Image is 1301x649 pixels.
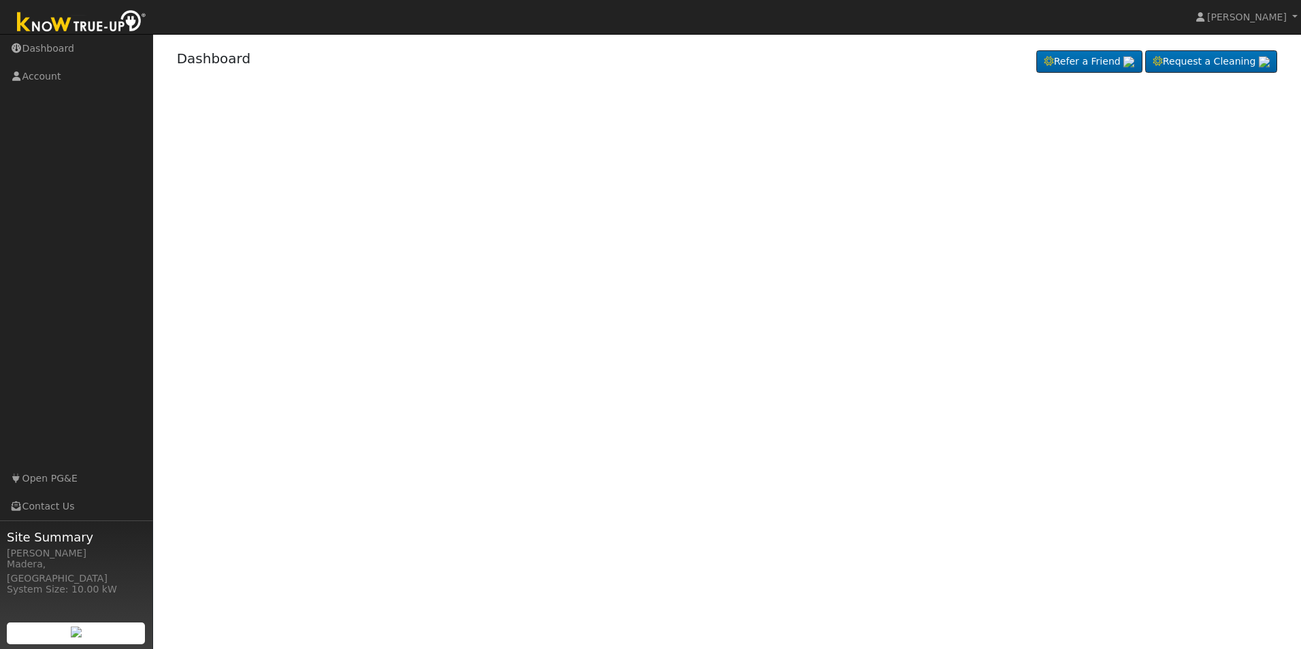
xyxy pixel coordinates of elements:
img: retrieve [71,627,82,637]
div: Madera, [GEOGRAPHIC_DATA] [7,557,146,586]
a: Dashboard [177,50,251,67]
a: Refer a Friend [1036,50,1142,73]
img: retrieve [1259,56,1270,67]
div: [PERSON_NAME] [7,546,146,561]
img: Know True-Up [10,7,153,38]
div: System Size: 10.00 kW [7,582,146,597]
a: Request a Cleaning [1145,50,1277,73]
img: retrieve [1123,56,1134,67]
span: [PERSON_NAME] [1207,12,1287,22]
span: Site Summary [7,528,146,546]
